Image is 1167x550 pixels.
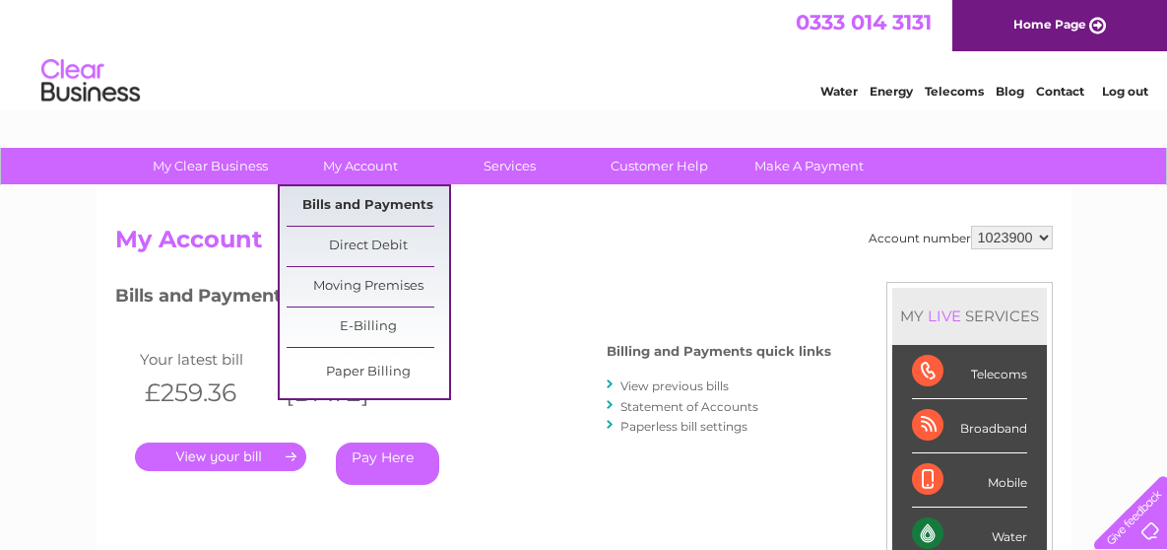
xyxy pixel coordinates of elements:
[287,267,449,307] a: Moving Premises
[287,308,449,347] a: E-Billing
[135,346,277,373] td: Your latest bill
[1036,84,1084,99] a: Contact
[40,51,141,111] img: logo.png
[1102,84,1148,99] a: Log out
[276,346,418,373] td: Invoice date
[892,288,1047,344] div: MY SERVICES
[276,373,418,413] th: [DATE]
[996,84,1024,99] a: Blog
[912,453,1027,508] div: Mobile
[115,282,831,316] h3: Bills and Payments
[796,10,932,34] a: 0333 014 3131
[287,227,449,266] a: Direct Debit
[728,148,890,184] a: Make A Payment
[820,84,858,99] a: Water
[428,148,591,184] a: Services
[129,148,292,184] a: My Clear Business
[336,443,439,485] a: Pay Here
[912,399,1027,453] div: Broadband
[620,399,758,414] a: Statement of Accounts
[279,148,441,184] a: My Account
[620,378,729,393] a: View previous bills
[607,344,831,359] h4: Billing and Payments quick links
[135,373,277,413] th: £259.36
[578,148,741,184] a: Customer Help
[287,353,449,392] a: Paper Billing
[115,226,1053,263] h2: My Account
[135,443,306,471] a: .
[620,419,747,434] a: Paperless bill settings
[870,84,913,99] a: Energy
[869,226,1053,249] div: Account number
[287,186,449,226] a: Bills and Payments
[925,84,984,99] a: Telecoms
[119,11,1050,96] div: Clear Business is a trading name of Verastar Limited (registered in [GEOGRAPHIC_DATA] No. 3667643...
[912,345,1027,399] div: Telecoms
[924,307,965,325] div: LIVE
